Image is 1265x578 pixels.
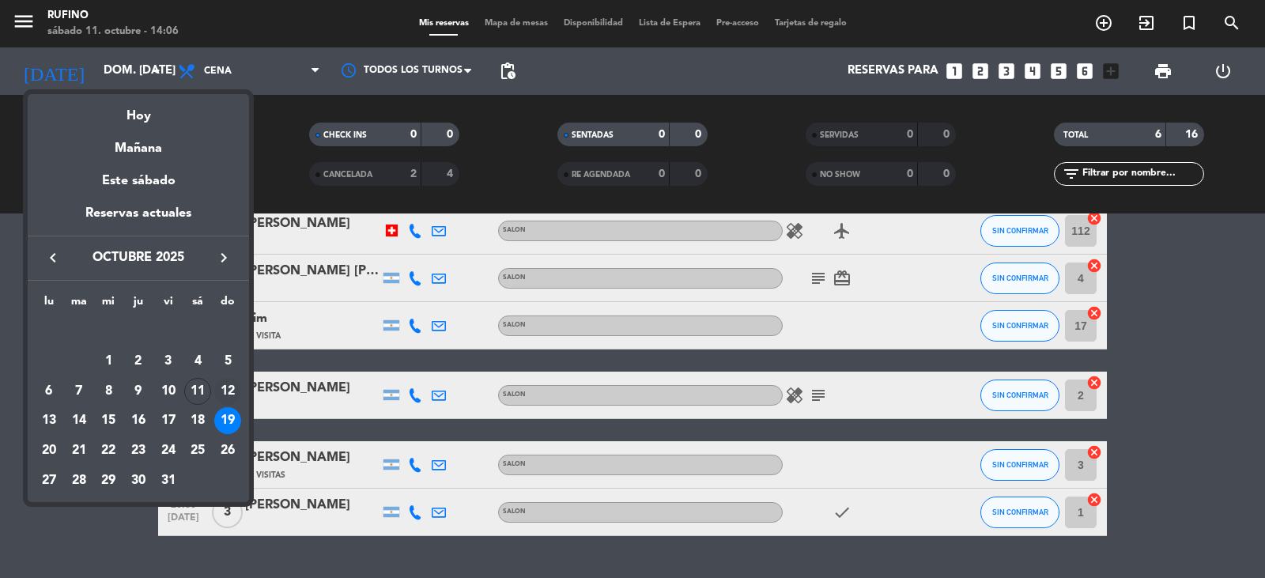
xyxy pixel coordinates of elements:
div: Hoy [28,94,249,127]
div: 10 [155,378,182,405]
div: 25 [184,437,211,464]
th: miércoles [93,293,123,317]
td: 14 de octubre de 2025 [64,406,94,436]
td: 4 de octubre de 2025 [183,346,213,376]
div: 29 [95,467,122,494]
div: 6 [36,378,62,405]
td: 26 de octubre de 2025 [213,436,243,466]
div: 11 [184,378,211,405]
div: 24 [155,437,182,464]
div: 15 [95,407,122,434]
td: 7 de octubre de 2025 [64,376,94,406]
td: 10 de octubre de 2025 [153,376,183,406]
div: 8 [95,378,122,405]
div: 13 [36,407,62,434]
td: 8 de octubre de 2025 [93,376,123,406]
td: 27 de octubre de 2025 [34,466,64,496]
div: Reservas actuales [28,203,249,236]
td: 29 de octubre de 2025 [93,466,123,496]
div: 16 [125,407,152,434]
td: 12 de octubre de 2025 [213,376,243,406]
div: 27 [36,467,62,494]
div: 1 [95,348,122,375]
div: 3 [155,348,182,375]
td: 11 de octubre de 2025 [183,376,213,406]
div: 2 [125,348,152,375]
th: lunes [34,293,64,317]
td: 25 de octubre de 2025 [183,436,213,466]
th: jueves [123,293,153,317]
div: 26 [214,437,241,464]
button: keyboard_arrow_right [210,247,238,268]
td: 13 de octubre de 2025 [34,406,64,436]
td: OCT. [34,316,243,346]
div: 17 [155,407,182,434]
td: 1 de octubre de 2025 [93,346,123,376]
div: 31 [155,467,182,494]
th: martes [64,293,94,317]
div: 21 [66,437,93,464]
div: 30 [125,467,152,494]
div: 4 [184,348,211,375]
td: 5 de octubre de 2025 [213,346,243,376]
div: 7 [66,378,93,405]
td: 18 de octubre de 2025 [183,406,213,436]
i: keyboard_arrow_right [214,248,233,267]
div: Este sábado [28,159,249,203]
span: octubre 2025 [67,247,210,268]
td: 16 de octubre de 2025 [123,406,153,436]
td: 9 de octubre de 2025 [123,376,153,406]
td: 2 de octubre de 2025 [123,346,153,376]
td: 21 de octubre de 2025 [64,436,94,466]
button: keyboard_arrow_left [39,247,67,268]
td: 6 de octubre de 2025 [34,376,64,406]
td: 31 de octubre de 2025 [153,466,183,496]
td: 15 de octubre de 2025 [93,406,123,436]
i: keyboard_arrow_left [43,248,62,267]
div: 18 [184,407,211,434]
td: 24 de octubre de 2025 [153,436,183,466]
td: 17 de octubre de 2025 [153,406,183,436]
td: 30 de octubre de 2025 [123,466,153,496]
div: 19 [214,407,241,434]
div: 28 [66,467,93,494]
td: 19 de octubre de 2025 [213,406,243,436]
th: sábado [183,293,213,317]
div: 12 [214,378,241,405]
div: 5 [214,348,241,375]
div: 9 [125,378,152,405]
div: 20 [36,437,62,464]
div: 22 [95,437,122,464]
div: Mañana [28,127,249,159]
div: 23 [125,437,152,464]
div: 14 [66,407,93,434]
th: domingo [213,293,243,317]
td: 22 de octubre de 2025 [93,436,123,466]
td: 20 de octubre de 2025 [34,436,64,466]
th: viernes [153,293,183,317]
td: 23 de octubre de 2025 [123,436,153,466]
td: 28 de octubre de 2025 [64,466,94,496]
td: 3 de octubre de 2025 [153,346,183,376]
